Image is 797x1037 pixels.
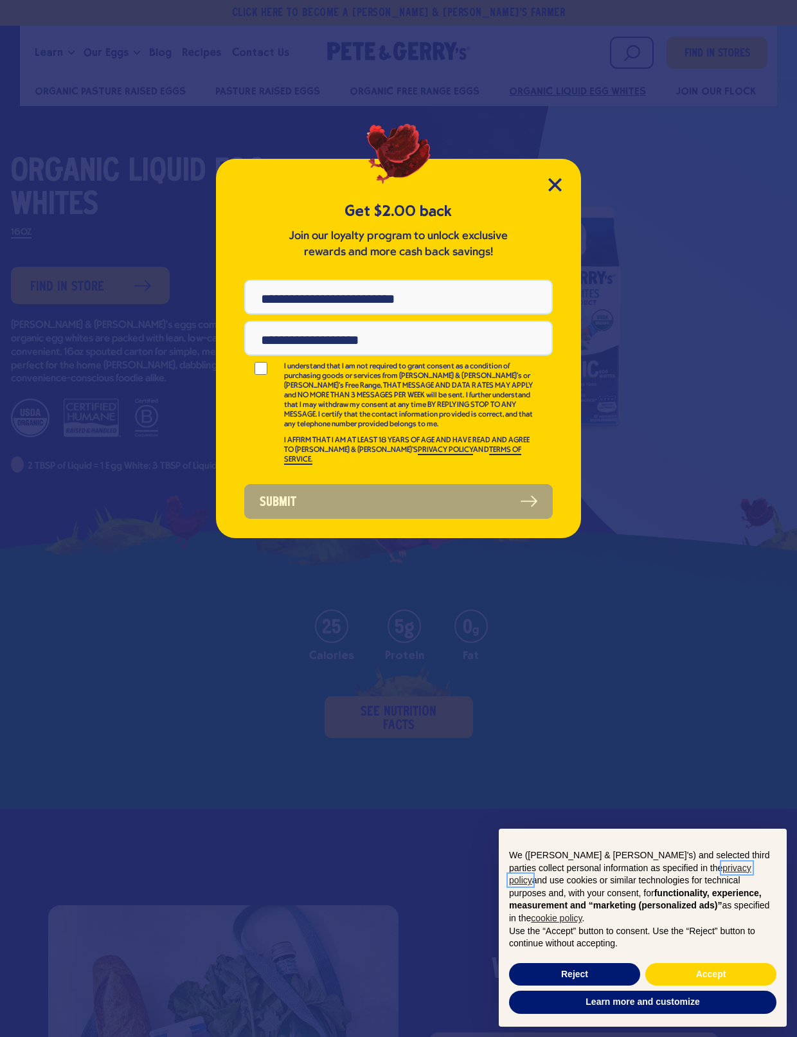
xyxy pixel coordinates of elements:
[509,849,776,925] p: We ([PERSON_NAME] & [PERSON_NAME]'s) and selected third parties collect personal information as s...
[418,446,473,455] a: PRIVACY POLICY
[244,201,553,222] h5: Get $2.00 back
[531,913,582,923] a: cookie policy
[286,228,511,260] p: Join our loyalty program to unlock exclusive rewards and more cash back savings!
[284,362,535,429] p: I understand that I am not required to grant consent as a condition of purchasing goods or servic...
[548,178,562,192] button: Close Modal
[509,863,751,886] a: privacy policy
[509,963,640,986] button: Reject
[284,436,535,465] p: I AFFIRM THAT I AM AT LEAST 18 YEARS OF AGE AND HAVE READ AND AGREE TO [PERSON_NAME] & [PERSON_NA...
[244,362,278,375] input: I understand that I am not required to grant consent as a condition of purchasing goods or servic...
[244,484,553,519] button: Submit
[645,963,776,986] button: Accept
[509,991,776,1014] button: Learn more and customize
[284,446,521,465] a: TERMS OF SERVICE.
[509,925,776,950] p: Use the “Accept” button to consent. Use the “Reject” button to continue without accepting.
